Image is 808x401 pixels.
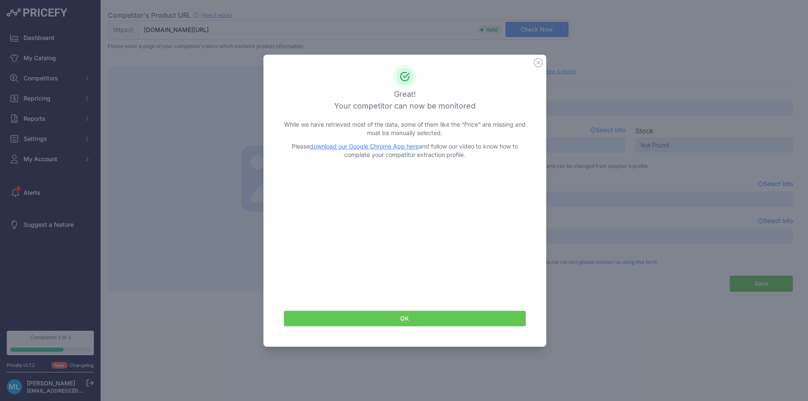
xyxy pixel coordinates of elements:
[284,142,526,159] p: Please and follow our video to know how to complete your competitor extraction profile.
[310,143,419,150] a: download our Google Chrome App here
[284,120,526,137] p: While we have retrieved most of the data, some of them like the “Price” are missing and must be m...
[284,100,526,112] h3: Your competitor can now be monitored
[284,88,526,100] h3: Great!
[284,311,526,327] button: OK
